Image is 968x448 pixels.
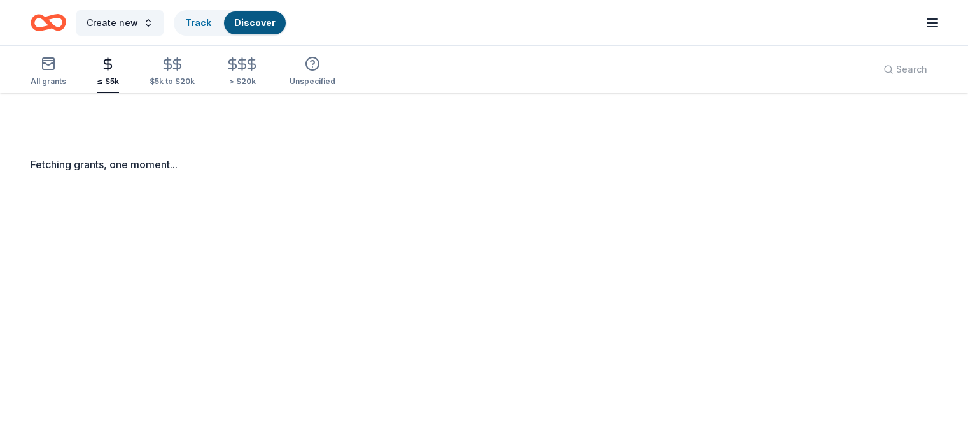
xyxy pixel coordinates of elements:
button: All grants [31,51,66,93]
button: ≤ $5k [97,52,119,93]
div: > $20k [225,76,259,87]
button: TrackDiscover [174,10,287,36]
a: Home [31,8,66,38]
div: Unspecified [290,76,335,87]
a: Track [185,17,211,28]
button: $5k to $20k [150,52,195,93]
span: Create new [87,15,138,31]
div: Fetching grants, one moment... [31,157,937,172]
button: Unspecified [290,51,335,93]
button: Create new [76,10,164,36]
div: $5k to $20k [150,76,195,87]
button: > $20k [225,52,259,93]
div: ≤ $5k [97,76,119,87]
div: All grants [31,76,66,87]
a: Discover [234,17,276,28]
